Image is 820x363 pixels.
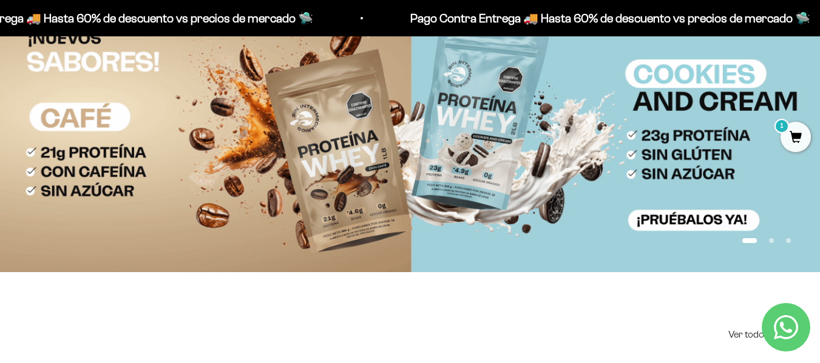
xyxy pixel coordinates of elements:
[410,8,810,28] p: Pago Contra Entrega 🚚 Hasta 60% de descuento vs precios de mercado 🛸
[728,327,769,342] span: Ver todos
[728,327,791,342] a: Ver todos
[781,132,811,145] a: 1
[774,119,789,133] mark: 1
